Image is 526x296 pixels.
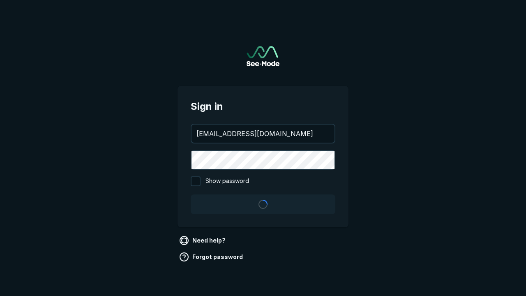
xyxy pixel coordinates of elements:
a: Need help? [178,234,229,247]
img: See-Mode Logo [247,46,279,66]
a: Go to sign in [247,46,279,66]
input: your@email.com [191,125,335,143]
span: Show password [205,176,249,186]
a: Forgot password [178,250,246,264]
span: Sign in [191,99,335,114]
